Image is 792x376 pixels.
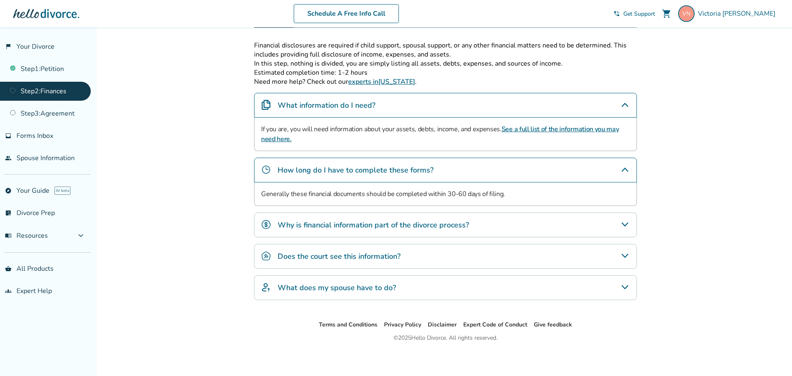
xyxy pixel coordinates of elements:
[278,220,469,230] h4: Why is financial information part of the divorce process?
[254,275,637,300] div: What does my spouse have to do?
[254,158,637,182] div: How long do I have to complete these forms?
[261,125,619,144] a: See a full list of the information you may need here.
[394,333,497,343] div: © 2025 Hello Divorce. All rights reserved.
[534,320,572,330] li: Give feedback
[613,10,655,18] a: phone_in_talkGet Support
[261,189,630,199] p: Generally these financial documents should be completed within 30-60 days of filing.
[76,231,86,241] span: expand_more
[678,5,695,22] img: victoria.spearman.nunes@gmail.com
[751,336,792,376] iframe: Chat Widget
[294,4,399,23] a: Schedule A Free Info Call
[5,288,12,294] span: groups
[261,100,271,110] img: What information do I need?
[16,131,53,140] span: Forms Inbox
[261,124,630,144] p: If you are, you will need information about your assets, debts, income, and expenses.
[5,265,12,272] span: shopping_basket
[278,251,401,262] h4: Does the court see this information?
[261,251,271,261] img: Does the court see this information?
[348,77,415,86] a: experts in[US_STATE]
[613,10,620,17] span: phone_in_talk
[261,220,271,229] img: Why is financial information part of the divorce process?
[54,187,71,195] span: AI beta
[623,10,655,18] span: Get Support
[5,232,12,239] span: menu_book
[254,244,637,269] div: Does the court see this information?
[428,320,457,330] li: Disclaimer
[261,165,271,175] img: How long do I have to complete these forms?
[5,231,48,240] span: Resources
[278,282,396,293] h4: What does my spouse have to do?
[662,9,672,19] span: shopping_cart
[5,187,12,194] span: explore
[254,59,637,68] p: In this step, nothing is divided, you are simply listing all assets, debts, expenses, and sources...
[319,321,377,329] a: Terms and Conditions
[278,165,434,175] h4: How long do I have to complete these forms?
[254,93,637,118] div: What information do I need?
[261,282,271,292] img: What does my spouse have to do?
[254,41,637,59] p: Financial disclosures are required if child support, spousal support, or any other financial matt...
[254,213,637,237] div: Why is financial information part of the divorce process?
[5,132,12,139] span: inbox
[254,68,637,77] p: Estimated completion time: 1-2 hours
[278,100,375,111] h4: What information do I need?
[5,210,12,216] span: list_alt_check
[254,77,637,86] p: Need more help? Check out our .
[463,321,527,329] a: Expert Code of Conduct
[698,9,779,18] span: Victoria [PERSON_NAME]
[384,321,421,329] a: Privacy Policy
[5,43,12,50] span: flag_2
[5,155,12,161] span: people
